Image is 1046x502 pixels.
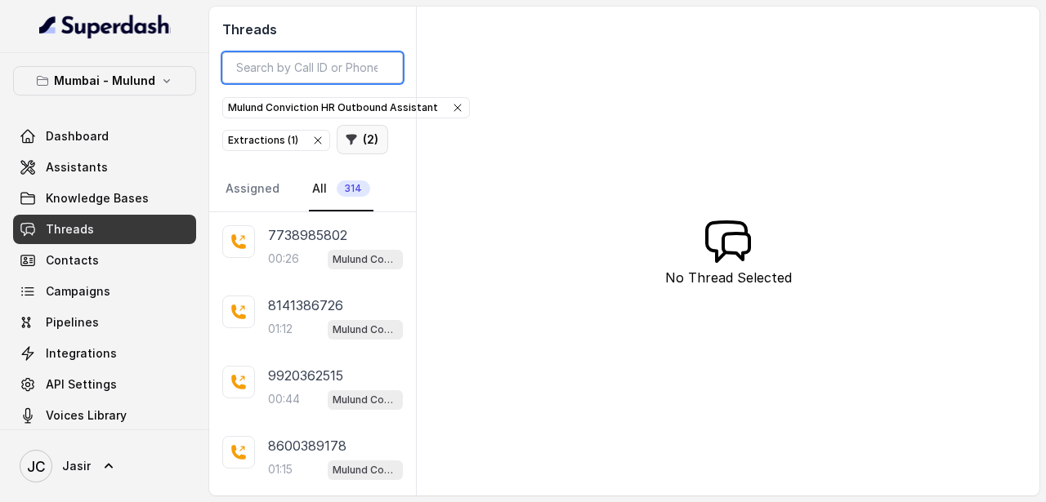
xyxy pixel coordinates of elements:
a: Knowledge Bases [13,184,196,213]
a: All314 [309,167,373,211]
h2: Threads [222,20,403,39]
p: 01:12 [268,321,293,337]
button: (2) [337,125,388,154]
span: Campaigns [46,283,110,300]
p: Mulund Conviction HR Outbound Assistant [333,251,398,268]
span: API Settings [46,376,117,393]
button: Mumbai - Mulund [13,66,196,96]
p: 9920362515 [268,366,343,385]
p: 8600389178 [268,436,346,455]
a: Threads [13,215,196,244]
a: Campaigns [13,277,196,306]
span: 314 [337,180,370,197]
div: Extractions ( 1 ) [228,132,324,149]
span: Knowledge Bases [46,190,149,207]
span: Threads [46,221,94,238]
span: Dashboard [46,128,109,144]
span: Pipelines [46,314,99,331]
a: Assigned [222,167,283,211]
a: Pipelines [13,308,196,337]
a: Assistants [13,153,196,182]
span: Assistants [46,159,108,175]
span: Voices Library [46,407,127,424]
a: Dashboard [13,122,196,151]
img: light.svg [39,13,171,39]
a: Integrations [13,339,196,368]
div: Mulund Conviction HR Outbound Assistant [228,100,464,116]
p: 8141386726 [268,295,343,315]
button: Mulund Conviction HR Outbound Assistant [222,97,470,118]
input: Search by Call ID or Phone Number [222,52,403,83]
p: 01:15 [268,461,293,478]
a: Jasir [13,443,196,489]
p: Mulund Conviction HR Outbound Assistant [333,392,398,408]
nav: Tabs [222,167,403,211]
p: Mulund Conviction HR Outbound Assistant [333,462,398,478]
text: JC [27,458,46,475]
span: Jasir [62,458,91,474]
p: No Thread Selected [665,268,792,287]
p: Mulund Conviction HR Outbound Assistant [333,322,398,338]
span: Integrations [46,345,117,362]
a: Contacts [13,246,196,275]
p: 7738985802 [268,225,347,245]
p: 00:26 [268,251,299,267]
span: Contacts [46,252,99,269]
p: Mumbai - Mulund [54,71,155,91]
a: API Settings [13,370,196,399]
p: 00:44 [268,391,300,407]
a: Voices Library [13,401,196,430]
button: Extractions (1) [222,130,330,151]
